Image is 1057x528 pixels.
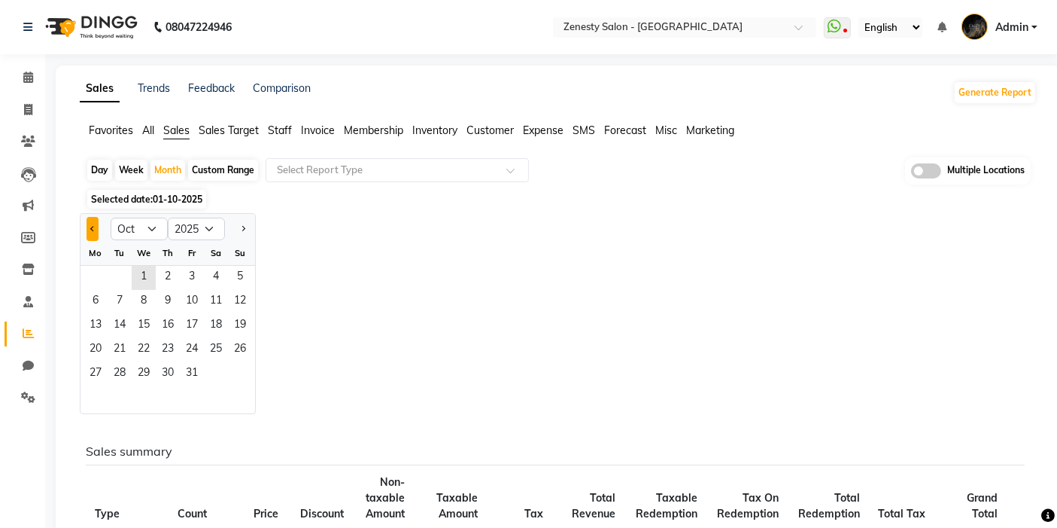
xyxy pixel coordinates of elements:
span: 29 [132,362,156,386]
div: Custom Range [188,160,258,181]
div: Fr [180,241,204,265]
div: Th [156,241,180,265]
span: Forecast [604,124,646,137]
span: 30 [156,362,180,386]
span: Price [254,507,278,520]
b: 08047224946 [166,6,232,48]
span: 1 [132,266,156,290]
span: Total Tax [879,507,926,520]
div: Sunday, October 5, 2025 [228,266,252,290]
span: Taxable Redemption [636,491,697,520]
div: Su [228,241,252,265]
span: 7 [108,290,132,314]
div: Mo [84,241,108,265]
span: Inventory [412,124,457,137]
div: Thursday, October 30, 2025 [156,362,180,386]
div: Friday, October 24, 2025 [180,338,204,362]
div: Tuesday, October 14, 2025 [108,314,132,338]
span: Staff [268,124,292,137]
span: Tax On Redemption [718,491,779,520]
a: Trends [138,81,170,95]
span: Favorites [89,124,133,137]
span: 22 [132,338,156,362]
div: Day [87,160,112,181]
div: Friday, October 3, 2025 [180,266,204,290]
span: 20 [84,338,108,362]
button: Generate Report [955,82,1035,103]
div: Friday, October 17, 2025 [180,314,204,338]
div: Friday, October 31, 2025 [180,362,204,386]
div: Monday, October 6, 2025 [84,290,108,314]
span: Count [178,507,207,520]
a: Feedback [188,81,235,95]
div: Sa [204,241,228,265]
div: Sunday, October 12, 2025 [228,290,252,314]
span: 23 [156,338,180,362]
div: Saturday, October 18, 2025 [204,314,228,338]
span: 3 [180,266,204,290]
div: Month [150,160,185,181]
span: Invoice [301,124,335,137]
h6: Sales summary [86,444,1025,459]
span: Tax [524,507,543,520]
div: Tuesday, October 28, 2025 [108,362,132,386]
span: 25 [204,338,228,362]
button: Previous month [87,217,99,241]
span: Selected date: [87,190,206,209]
div: We [132,241,156,265]
div: Saturday, October 11, 2025 [204,290,228,314]
div: Monday, October 27, 2025 [84,362,108,386]
span: 11 [204,290,228,314]
span: 01-10-2025 [153,194,202,205]
img: logo [38,6,141,48]
span: 6 [84,290,108,314]
span: 13 [84,314,108,338]
span: Taxable Amount [436,491,478,520]
span: 9 [156,290,180,314]
select: Select year [168,218,225,240]
span: 8 [132,290,156,314]
div: Thursday, October 23, 2025 [156,338,180,362]
span: Expense [523,124,563,137]
div: Monday, October 20, 2025 [84,338,108,362]
div: Thursday, October 2, 2025 [156,266,180,290]
span: 5 [228,266,252,290]
span: 19 [228,314,252,338]
span: Total Revenue [572,491,615,520]
span: Grand Total [967,491,998,520]
a: Sales [80,75,120,102]
span: Non-taxable Amount [366,475,405,520]
button: Next month [237,217,249,241]
div: Tuesday, October 21, 2025 [108,338,132,362]
div: Week [115,160,147,181]
span: 27 [84,362,108,386]
div: Saturday, October 25, 2025 [204,338,228,362]
div: Wednesday, October 22, 2025 [132,338,156,362]
span: 12 [228,290,252,314]
span: Discount [300,507,344,520]
span: 14 [108,314,132,338]
div: Wednesday, October 8, 2025 [132,290,156,314]
div: Sunday, October 26, 2025 [228,338,252,362]
span: Marketing [686,124,734,137]
span: 24 [180,338,204,362]
div: Thursday, October 9, 2025 [156,290,180,314]
span: Admin [995,20,1028,35]
span: Type [95,507,120,520]
span: 4 [204,266,228,290]
span: 18 [204,314,228,338]
select: Select month [111,218,168,240]
span: Multiple Locations [947,163,1025,179]
span: 10 [180,290,204,314]
div: Tuesday, October 7, 2025 [108,290,132,314]
span: All [142,124,154,137]
div: Wednesday, October 1, 2025 [132,266,156,290]
div: Tu [108,241,132,265]
span: Sales [163,124,190,137]
span: Customer [466,124,514,137]
div: Saturday, October 4, 2025 [204,266,228,290]
span: 2 [156,266,180,290]
span: Misc [655,124,677,137]
div: Thursday, October 16, 2025 [156,314,180,338]
div: Wednesday, October 15, 2025 [132,314,156,338]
